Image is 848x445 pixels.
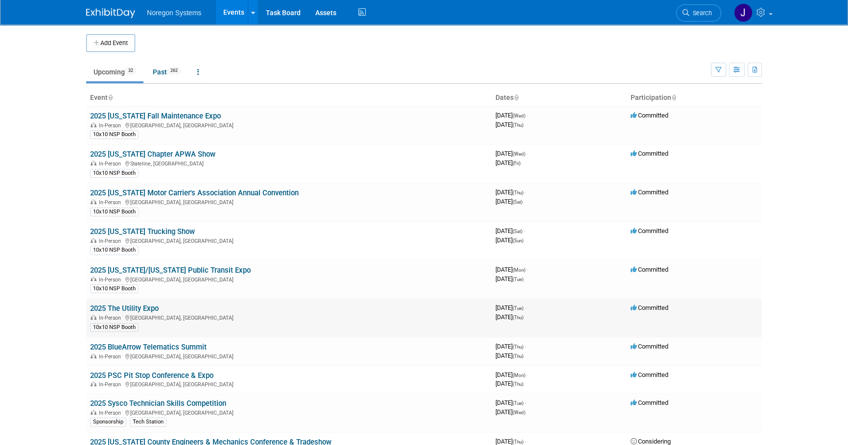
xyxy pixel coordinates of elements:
div: [GEOGRAPHIC_DATA], [GEOGRAPHIC_DATA] [90,408,488,416]
span: [DATE] [495,343,526,350]
span: [DATE] [495,352,523,359]
span: Committed [631,371,668,378]
a: 2025 [US_STATE]/[US_STATE] Public Transit Expo [90,266,251,275]
span: [DATE] [495,112,528,119]
img: In-Person Event [91,315,96,320]
span: - [525,304,526,311]
span: (Wed) [513,113,525,118]
span: In-Person [99,238,124,244]
span: [DATE] [495,408,525,416]
span: [DATE] [495,266,528,273]
span: Committed [631,227,668,234]
span: Committed [631,343,668,350]
span: - [527,266,528,273]
a: 2025 PSC Pit Stop Conference & Expo [90,371,213,380]
div: [GEOGRAPHIC_DATA], [GEOGRAPHIC_DATA] [90,198,488,206]
span: [DATE] [495,236,523,244]
span: [DATE] [495,159,520,166]
img: In-Person Event [91,277,96,281]
img: In-Person Event [91,161,96,165]
span: (Thu) [513,190,523,195]
span: (Tue) [513,277,523,282]
span: [DATE] [495,150,528,157]
div: 10x10 NSP Booth [90,130,139,139]
span: (Thu) [513,122,523,128]
a: 2025 [US_STATE] Fall Maintenance Expo [90,112,221,120]
img: In-Person Event [91,410,96,415]
div: Sponsorship [90,418,126,426]
span: (Sun) [513,238,523,243]
span: In-Person [99,122,124,129]
span: Committed [631,266,668,273]
a: 2025 [US_STATE] Trucking Show [90,227,195,236]
div: 10x10 NSP Booth [90,323,139,332]
span: (Fri) [513,161,520,166]
span: In-Person [99,315,124,321]
div: 10x10 NSP Booth [90,246,139,255]
img: Johana Gil [734,3,753,22]
a: Sort by Participation Type [671,94,676,101]
img: In-Person Event [91,199,96,204]
span: - [527,112,528,119]
span: Noregon Systems [147,9,201,17]
span: Committed [631,188,668,196]
span: - [525,438,526,445]
a: Sort by Event Name [108,94,113,101]
span: (Mon) [513,373,525,378]
span: [DATE] [495,304,526,311]
span: [DATE] [495,380,523,387]
a: Sort by Start Date [514,94,518,101]
span: Considering [631,438,671,445]
span: - [527,371,528,378]
div: Stateline, [GEOGRAPHIC_DATA] [90,159,488,167]
th: Event [86,90,492,106]
span: (Tue) [513,400,523,406]
div: 10x10 NSP Booth [90,169,139,178]
button: Add Event [86,34,135,52]
span: - [525,399,526,406]
span: [DATE] [495,121,523,128]
span: 262 [167,67,181,74]
span: Committed [631,112,668,119]
a: 2025 [US_STATE] Motor Carrier's Association Annual Convention [90,188,299,197]
span: [DATE] [495,275,523,282]
div: [GEOGRAPHIC_DATA], [GEOGRAPHIC_DATA] [90,313,488,321]
span: 32 [125,67,136,74]
a: Past262 [145,63,188,81]
div: [GEOGRAPHIC_DATA], [GEOGRAPHIC_DATA] [90,236,488,244]
span: (Thu) [513,344,523,350]
div: [GEOGRAPHIC_DATA], [GEOGRAPHIC_DATA] [90,352,488,360]
span: [DATE] [495,438,526,445]
span: In-Person [99,277,124,283]
span: (Sat) [513,199,522,205]
span: (Thu) [513,353,523,359]
div: Tech Station [130,418,166,426]
span: - [525,188,526,196]
span: (Wed) [513,151,525,157]
span: In-Person [99,161,124,167]
span: - [527,150,528,157]
span: Search [689,9,712,17]
span: Committed [631,150,668,157]
img: In-Person Event [91,122,96,127]
span: [DATE] [495,188,526,196]
div: [GEOGRAPHIC_DATA], [GEOGRAPHIC_DATA] [90,121,488,129]
div: 10x10 NSP Booth [90,208,139,216]
span: (Thu) [513,315,523,320]
span: [DATE] [495,227,525,234]
a: 2025 The Utility Expo [90,304,159,313]
span: [DATE] [495,198,522,205]
div: [GEOGRAPHIC_DATA], [GEOGRAPHIC_DATA] [90,275,488,283]
span: [DATE] [495,399,526,406]
img: In-Person Event [91,381,96,386]
span: - [524,227,525,234]
img: ExhibitDay [86,8,135,18]
div: 10x10 NSP Booth [90,284,139,293]
span: Committed [631,399,668,406]
span: (Thu) [513,439,523,445]
span: [DATE] [495,371,528,378]
span: (Tue) [513,305,523,311]
span: (Sat) [513,229,522,234]
span: (Wed) [513,410,525,415]
span: (Mon) [513,267,525,273]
